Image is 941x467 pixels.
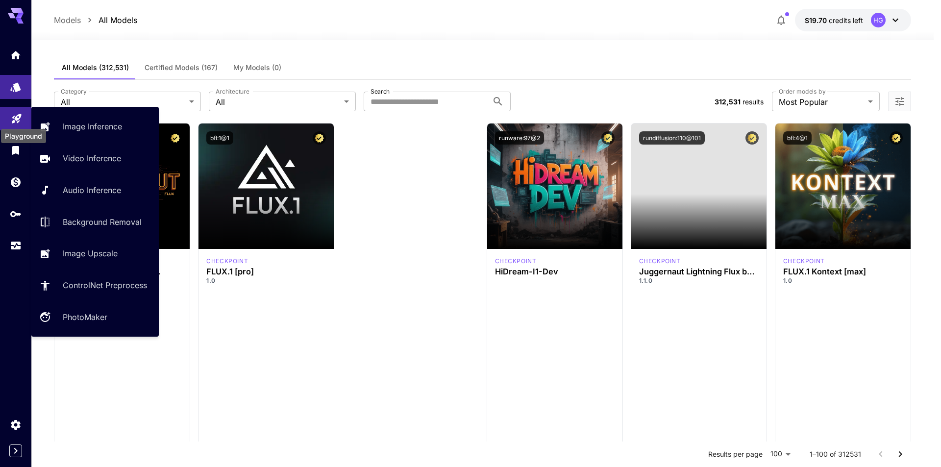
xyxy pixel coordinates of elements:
[779,96,864,108] span: Most Popular
[31,305,159,329] a: PhotoMaker
[63,247,118,259] p: Image Upscale
[31,147,159,171] a: Video Inference
[10,141,22,153] div: Library
[805,15,863,25] div: $19.701
[745,131,759,145] button: Certified Model – Vetted for best performance and includes a commercial license.
[743,98,764,106] span: results
[805,16,829,25] span: $19.70
[495,257,537,266] p: checkpoint
[495,131,544,145] button: runware:97@2
[829,16,863,25] span: credits left
[783,257,825,266] div: FLUX.1 Kontext [max]
[31,273,159,297] a: ControlNet Preprocess
[10,418,22,431] div: Settings
[313,131,326,145] button: Certified Model – Vetted for best performance and includes a commercial license.
[99,14,137,26] p: All Models
[31,242,159,266] a: Image Upscale
[371,87,390,96] label: Search
[54,14,137,26] nav: breadcrumb
[145,63,218,72] span: Certified Models (167)
[495,257,537,266] div: HiDream Dev
[61,96,185,108] span: All
[62,63,129,72] span: All Models (312,531)
[10,49,22,61] div: Home
[890,131,903,145] button: Certified Model – Vetted for best performance and includes a commercial license.
[783,276,903,285] p: 1.0
[495,267,615,276] h3: HiDream-I1-Dev
[216,87,249,96] label: Architecture
[783,131,812,145] button: bfl:4@1
[216,96,340,108] span: All
[639,257,681,266] p: checkpoint
[31,115,159,139] a: Image Inference
[169,131,182,145] button: Certified Model – Vetted for best performance and includes a commercial license.
[639,267,759,276] h3: Juggernaut Lightning Flux by RunDiffusion
[11,109,23,122] div: Playground
[31,178,159,202] a: Audio Inference
[206,257,248,266] p: checkpoint
[61,87,87,96] label: Category
[708,449,763,459] p: Results per page
[63,216,142,228] p: Background Removal
[639,257,681,266] div: FLUX.1 D
[54,14,81,26] p: Models
[601,131,615,145] button: Certified Model – Vetted for best performance and includes a commercial license.
[783,257,825,266] p: checkpoint
[10,240,22,252] div: Usage
[1,129,46,143] div: Playground
[639,131,705,145] button: rundiffusion:110@101
[10,78,22,90] div: Models
[810,449,861,459] p: 1–100 of 312531
[206,267,326,276] h3: FLUX.1 [pro]
[871,13,886,27] div: HG
[63,152,121,164] p: Video Inference
[783,267,903,276] h3: FLUX.1 Kontext [max]
[795,9,911,31] button: $19.701
[206,257,248,266] div: fluxpro
[9,444,22,457] button: Expand sidebar
[779,87,825,96] label: Order models by
[639,276,759,285] p: 1.1.0
[63,311,107,323] p: PhotoMaker
[715,98,741,106] span: 312,531
[63,279,147,291] p: ControlNet Preprocess
[233,63,281,72] span: My Models (0)
[894,96,906,108] button: Open more filters
[31,210,159,234] a: Background Removal
[767,447,794,461] div: 100
[206,276,326,285] p: 1.0
[206,131,233,145] button: bfl:1@1
[891,444,910,464] button: Go to next page
[10,176,22,188] div: Wallet
[63,121,122,132] p: Image Inference
[10,208,22,220] div: API Keys
[63,184,121,196] p: Audio Inference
